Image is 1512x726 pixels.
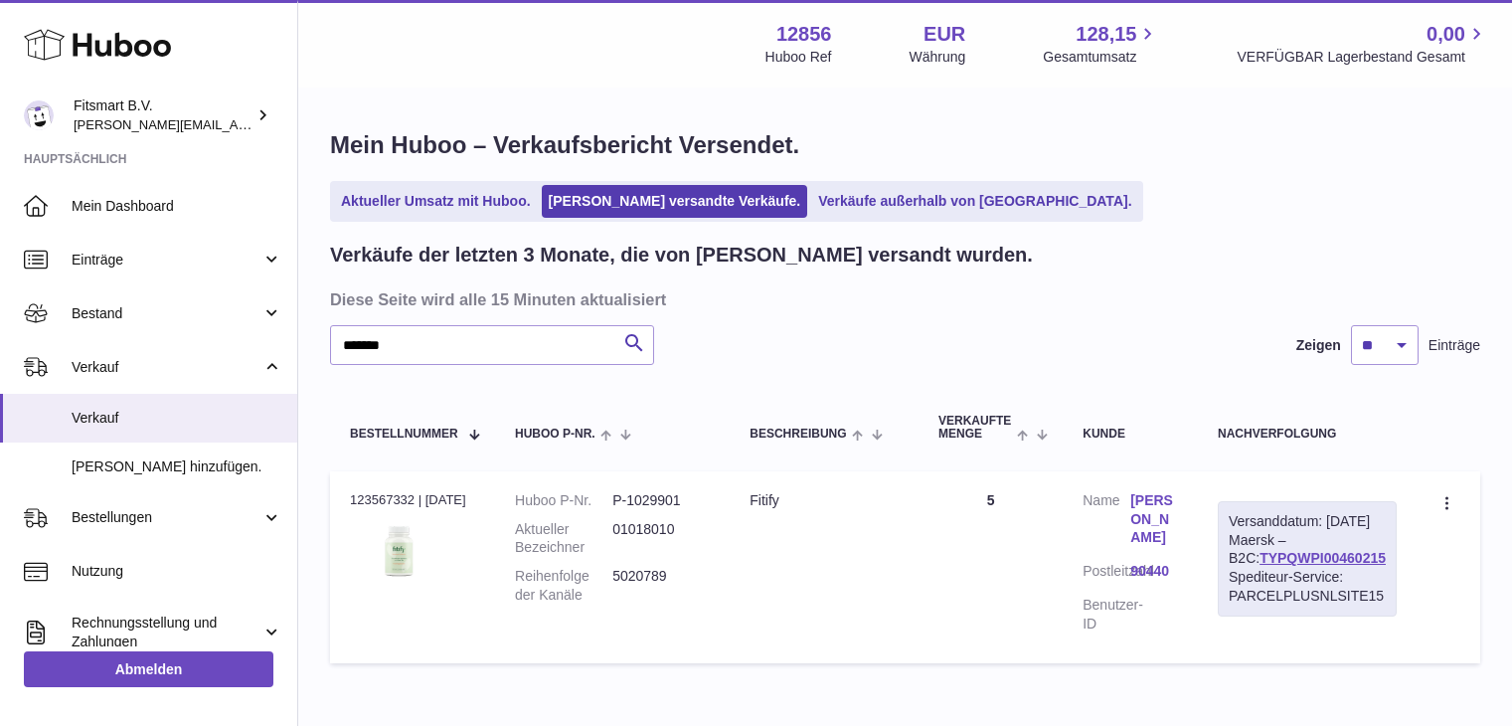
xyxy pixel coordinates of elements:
a: [PERSON_NAME] [1130,491,1178,548]
span: Verkauf [72,409,282,428]
div: Nachverfolgung [1218,428,1397,441]
span: Verkaufte Menge [938,415,1012,441]
a: 128,15 Gesamtumsatz [1043,21,1159,67]
dt: Aktueller Bezeichner [515,520,612,558]
span: Nutzung [72,562,282,581]
img: jonathan@leaderoo.com [24,100,54,130]
div: Huboo Ref [765,48,832,67]
span: [PERSON_NAME][EMAIL_ADDRESS][DOMAIN_NAME] [74,116,399,132]
div: Fitsmart B.V. [74,96,252,134]
label: Zeigen [1296,336,1341,355]
span: Mein Dashboard [72,197,282,216]
div: Versanddatum: [DATE] [1229,512,1386,531]
span: VERFÜGBAR Lagerbestand Gesamt [1237,48,1488,67]
span: Beschreibung [750,428,846,441]
dt: Name [1083,491,1130,553]
span: [PERSON_NAME] hinzufügen. [72,457,282,476]
a: [PERSON_NAME] versandte Verkäufe. [542,185,808,218]
h2: Verkäufe der letzten 3 Monate, die von [PERSON_NAME] versandt wurden. [330,242,1033,269]
span: Bestellnummer [350,428,458,441]
div: Fitify [750,491,899,510]
strong: 12856 [776,21,832,48]
span: Gesamtumsatz [1043,48,1159,67]
h3: Diese Seite wird alle 15 Minuten aktualisiert [330,288,1475,310]
span: Bestellungen [72,508,261,527]
h1: Mein Huboo – Verkaufsbericht Versendet. [330,129,1480,161]
dt: Postleitzahl [1083,562,1130,586]
span: Verkauf [72,358,261,377]
dd: P-1029901 [612,491,710,510]
span: Einträge [72,251,261,270]
img: 128561739542540.png [350,515,449,586]
dt: Benutzer-ID [1083,596,1130,634]
td: 5 [919,471,1063,663]
a: 0,00 VERFÜGBAR Lagerbestand Gesamt [1237,21,1488,67]
div: Kunde [1083,428,1178,441]
dt: Huboo P-Nr. [515,491,612,510]
a: Abmelden [24,651,273,687]
div: 123567332 | [DATE] [350,491,475,509]
a: Aktueller Umsatz mit Huboo. [334,185,538,218]
dd: 5020789 [612,567,710,605]
a: 90440 [1130,562,1178,581]
span: Bestand [72,304,261,323]
div: Maersk – B2C: [1218,501,1397,617]
span: Huboo P-Nr. [515,428,595,441]
strong: EUR [924,21,965,48]
div: Währung [910,48,966,67]
span: 0,00 [1427,21,1465,48]
div: Spediteur-Service: PARCELPLUSNLSITE15 [1229,568,1386,606]
span: 128,15 [1076,21,1136,48]
a: Verkäufe außerhalb von [GEOGRAPHIC_DATA]. [811,185,1138,218]
span: Einträge [1428,336,1480,355]
a: TYPQWPI00460215 [1260,550,1386,566]
dd: 01018010 [612,520,710,558]
dt: Reihenfolge der Kanäle [515,567,612,605]
span: Rechnungsstellung und Zahlungen [72,614,261,651]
